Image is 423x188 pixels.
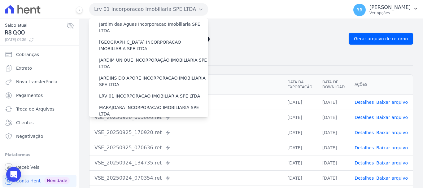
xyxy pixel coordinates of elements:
[6,167,21,182] div: Open Intercom Messenger
[376,176,408,181] a: Baixar arquivo
[16,133,43,139] span: Negativação
[99,104,208,117] label: MARAJOARA INCORPORACAO IMOBILIARIA SPE LTDA
[355,160,374,165] a: Detalhes
[350,75,413,95] th: Ações
[99,39,208,52] label: [GEOGRAPHIC_DATA] INCORPORACAO IMOBILIARIA SPE LTDA
[16,120,33,126] span: Clientes
[99,21,208,34] label: Jardim das Aguas Incorporacao Imobiliaria SPE LTDA
[354,36,408,42] span: Gerar arquivo de retorno
[376,160,408,165] a: Baixar arquivo
[99,75,208,88] label: JARDINS DO APORE INCORPORACAO IMOBILIARIA SPE LTDA
[356,8,362,12] span: RR
[94,174,277,182] div: VSE_20250924_070354.ret
[2,103,76,115] a: Troca de Arquivos
[376,115,408,120] a: Baixar arquivo
[282,170,317,186] td: [DATE]
[317,125,350,140] td: [DATE]
[16,92,43,98] span: Pagamentos
[348,1,423,19] button: RR [PERSON_NAME] Ver opções
[16,65,32,71] span: Extrato
[355,115,374,120] a: Detalhes
[369,4,411,11] p: [PERSON_NAME]
[282,94,317,110] td: [DATE]
[5,22,67,28] span: Saldo atual
[94,129,277,136] div: VSE_20250925_170920.ret
[282,140,317,155] td: [DATE]
[317,140,350,155] td: [DATE]
[2,130,76,142] a: Negativação
[16,164,39,170] span: Recebíveis
[2,48,76,61] a: Cobranças
[317,75,350,95] th: Data de Download
[89,34,344,43] h2: Exportações de Retorno
[99,57,208,70] label: JARDIM UNIQUE INCORPORAÇÃO IMOBILIARIA SPE LTDA
[282,125,317,140] td: [DATE]
[355,176,374,181] a: Detalhes
[355,145,374,150] a: Detalhes
[5,151,74,159] div: Plataformas
[2,175,76,187] a: Conta Hent Novidade
[282,155,317,170] td: [DATE]
[44,177,70,184] span: Novidade
[89,24,413,30] nav: Breadcrumb
[355,100,374,105] a: Detalhes
[16,106,55,112] span: Troca de Arquivos
[317,110,350,125] td: [DATE]
[2,89,76,102] a: Pagamentos
[317,94,350,110] td: [DATE]
[376,100,408,105] a: Baixar arquivo
[94,159,277,167] div: VSE_20250924_134735.ret
[89,3,208,15] button: Lrv 01 Incorporacao Imobiliaria SPE LTDA
[282,110,317,125] td: [DATE]
[2,62,76,74] a: Extrato
[5,37,67,42] span: [DATE] 07:35
[16,51,39,58] span: Cobranças
[99,93,200,99] label: LRV 01 INCORPORACAO IMOBILIARIA SPE LTDA
[355,130,374,135] a: Detalhes
[282,75,317,95] th: Data da Exportação
[16,79,57,85] span: Nova transferência
[376,130,408,135] a: Baixar arquivo
[349,33,413,45] a: Gerar arquivo de retorno
[94,144,277,151] div: VSE_20250925_070636.ret
[16,178,41,184] span: Conta Hent
[2,161,76,173] a: Recebíveis
[5,28,67,37] span: R$ 0,00
[2,76,76,88] a: Nova transferência
[376,145,408,150] a: Baixar arquivo
[317,170,350,186] td: [DATE]
[317,155,350,170] td: [DATE]
[2,116,76,129] a: Clientes
[369,11,411,15] p: Ver opções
